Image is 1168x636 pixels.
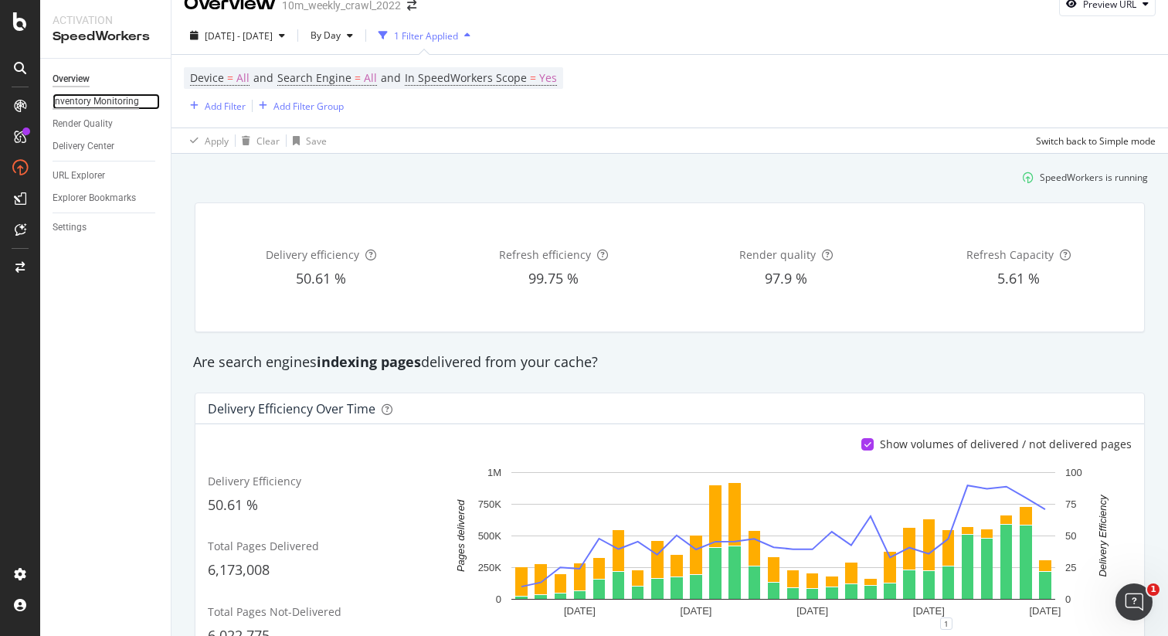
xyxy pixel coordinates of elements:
span: All [364,67,377,89]
a: Overview [53,71,160,87]
div: Keywords by Traffic [173,91,255,101]
text: [DATE] [681,605,712,617]
span: 50.61 % [208,495,258,514]
div: Settings [53,219,87,236]
span: Render quality [739,247,816,262]
a: Inventory Monitoring [53,94,160,110]
text: [DATE] [1029,605,1061,617]
div: Switch back to Simple mode [1036,134,1156,148]
button: [DATE] - [DATE] [184,23,291,48]
div: Domain: [DOMAIN_NAME] [40,40,170,53]
a: URL Explorer [53,168,160,184]
button: Switch back to Simple mode [1030,128,1156,153]
div: Explorer Bookmarks [53,190,136,206]
svg: A chart. [443,464,1123,624]
text: [DATE] [913,605,945,617]
a: Delivery Center [53,138,160,155]
div: Clear [256,134,280,148]
a: Settings [53,219,160,236]
button: Clear [236,128,280,153]
div: Delivery Center [53,138,114,155]
button: Save [287,128,327,153]
div: Inventory Monitoring [53,94,139,110]
div: Domain Overview [62,91,138,101]
div: Add Filter Group [273,100,344,113]
text: 100 [1065,467,1082,478]
div: Overview [53,71,90,87]
a: Render Quality [53,116,160,132]
text: 500K [478,530,502,542]
div: Are search engines delivered from your cache? [185,352,1154,372]
div: SpeedWorkers is running [1040,171,1148,184]
span: = [530,70,536,85]
text: Pages delivered [455,499,467,572]
button: By Day [304,23,359,48]
img: tab_domain_overview_orange.svg [45,90,57,102]
a: Explorer Bookmarks [53,190,160,206]
img: website_grey.svg [25,40,37,53]
span: Total Pages Delivered [208,539,319,553]
div: Save [306,134,327,148]
button: Add Filter Group [253,97,344,115]
text: 50 [1065,530,1076,542]
img: tab_keywords_by_traffic_grey.svg [156,90,168,102]
span: Refresh Capacity [966,247,1054,262]
button: 1 Filter Applied [372,23,477,48]
div: Show volumes of delivered / not delivered pages [880,437,1132,452]
div: v 4.0.25 [43,25,76,37]
span: [DATE] - [DATE] [205,29,273,43]
div: Render Quality [53,116,113,132]
span: and [381,70,401,85]
text: 25 [1065,562,1076,573]
span: = [227,70,233,85]
span: Delivery Efficiency [208,474,301,488]
div: Activation [53,12,158,28]
div: 1 [940,617,952,630]
button: Apply [184,128,229,153]
span: 97.9 % [765,269,807,287]
span: Device [190,70,224,85]
text: 250K [478,562,502,573]
span: 50.61 % [296,269,346,287]
text: 75 [1065,498,1076,510]
text: 1M [487,467,501,478]
span: All [236,67,250,89]
span: Total Pages Not-Delivered [208,604,341,619]
span: Delivery efficiency [266,247,359,262]
span: Refresh efficiency [499,247,591,262]
button: Add Filter [184,97,246,115]
text: Delivery Efficiency [1097,494,1109,577]
text: 0 [1065,593,1071,605]
span: In SpeedWorkers Scope [405,70,527,85]
iframe: Intercom live chat [1115,583,1153,621]
span: Yes [539,67,557,89]
span: = [355,70,361,85]
span: 5.61 % [997,269,1040,287]
text: [DATE] [564,605,596,617]
text: 0 [496,593,501,605]
text: [DATE] [796,605,828,617]
text: 750K [478,498,502,510]
span: and [253,70,273,85]
div: SpeedWorkers [53,28,158,46]
span: 6,173,008 [208,560,270,579]
span: By Day [304,29,341,42]
span: 1 [1147,583,1160,596]
strong: indexing pages [317,352,421,371]
span: Search Engine [277,70,351,85]
div: URL Explorer [53,168,105,184]
span: 99.75 % [528,269,579,287]
div: Add Filter [205,100,246,113]
div: Apply [205,134,229,148]
div: 1 Filter Applied [394,29,458,43]
img: logo_orange.svg [25,25,37,37]
div: Delivery Efficiency over time [208,401,375,417]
